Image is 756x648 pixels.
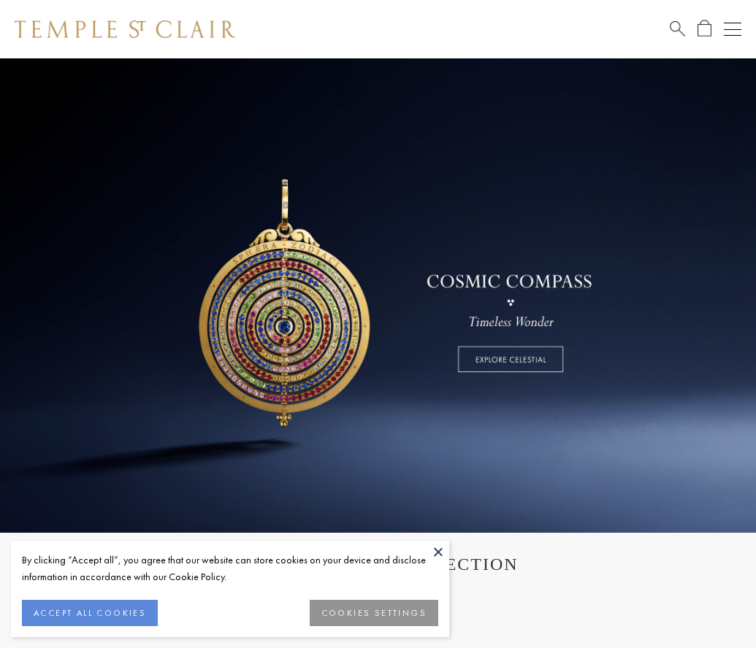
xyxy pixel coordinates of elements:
button: Open navigation [724,20,741,38]
div: By clicking “Accept all”, you agree that our website can store cookies on your device and disclos... [22,552,438,585]
button: COOKIES SETTINGS [310,600,438,626]
img: Temple St. Clair [15,20,235,38]
a: Open Shopping Bag [698,20,711,38]
button: ACCEPT ALL COOKIES [22,600,158,626]
a: Search [670,20,685,38]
